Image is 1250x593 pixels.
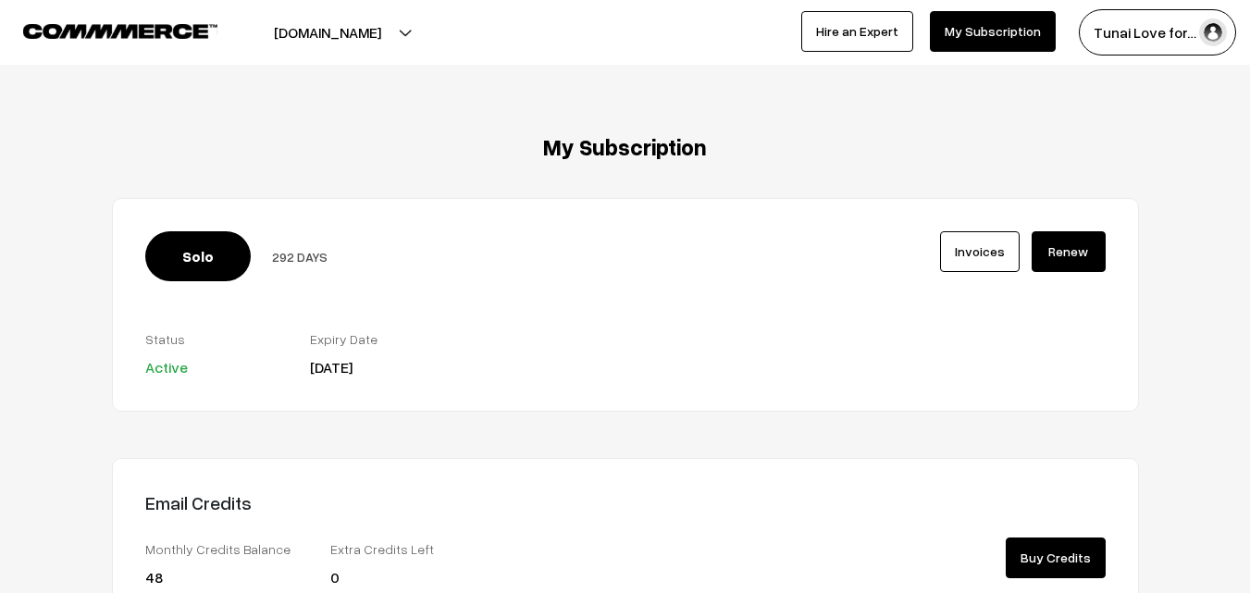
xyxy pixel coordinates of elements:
[1032,231,1106,272] a: Renew
[145,231,251,281] span: Solo
[1199,19,1227,46] img: user
[145,491,612,513] h4: Email Credits
[940,231,1020,272] a: Invoices
[209,9,446,56] button: [DOMAIN_NAME]
[330,568,340,587] span: 0
[145,539,303,559] label: Monthly Credits Balance
[310,358,353,377] span: [DATE]
[310,329,447,349] label: Expiry Date
[801,11,913,52] a: Hire an Expert
[112,134,1139,161] h3: My Subscription
[23,19,185,41] a: COMMMERCE
[1079,9,1236,56] button: Tunai Love for…
[272,249,328,265] span: 292 DAYS
[145,329,282,349] label: Status
[930,11,1056,52] a: My Subscription
[330,539,488,559] label: Extra Credits Left
[145,568,163,587] span: 48
[23,24,217,38] img: COMMMERCE
[1006,537,1106,578] a: Buy Credits
[145,358,188,377] span: Active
